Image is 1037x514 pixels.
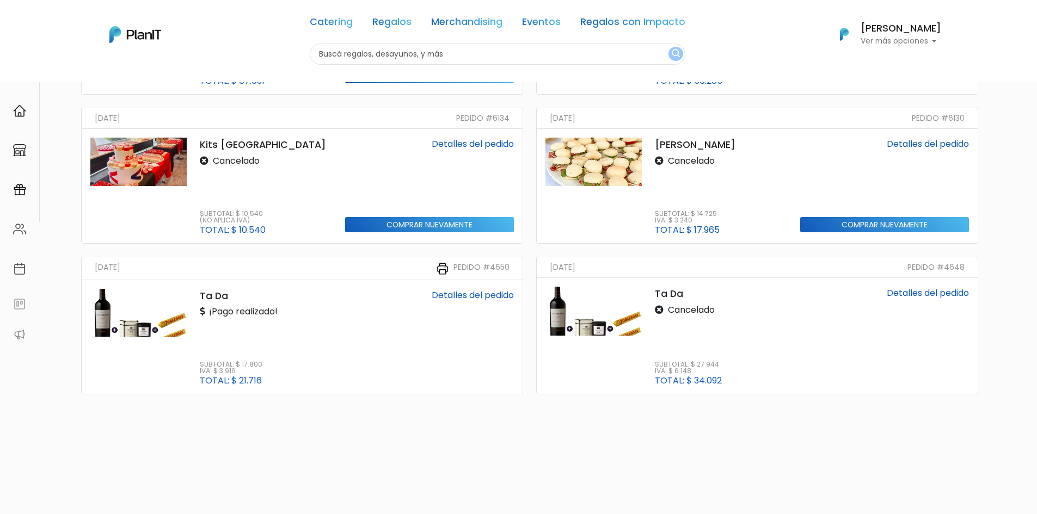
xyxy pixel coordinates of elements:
[13,298,26,311] img: feedback-78b5a0c8f98aac82b08bfc38622c3050aee476f2c9584af64705fc4e61158814.svg
[200,217,266,224] p: (No aplica IVA)
[200,376,262,385] p: Total: $ 21.716
[545,138,642,186] img: thumb_PHOTO-2021-09-21-17-07-51portada.jpg
[550,113,575,124] small: [DATE]
[432,289,514,301] a: Detalles del pedido
[550,262,575,273] small: [DATE]
[522,17,561,30] a: Eventos
[431,17,502,30] a: Merchandising
[887,138,969,150] a: Detalles del pedido
[13,328,26,341] img: partners-52edf745621dab592f3b2c58e3bca9d71375a7ef29c3b500c9f145b62cc070d4.svg
[453,262,510,275] small: Pedido #4650
[655,154,715,168] p: Cancelado
[13,183,26,196] img: campaigns-02234683943229c281be62815700db0a1741e53638e28bf9629b52c665b00959.svg
[655,138,787,152] p: [PERSON_NAME]
[200,77,265,85] p: Total: $ 67.631
[672,49,680,59] img: search_button-432b6d5273f82d61273b3651a40e1bd1b912527efae98b1b7a1b2c0702e16a8d.svg
[95,113,120,124] small: [DATE]
[310,17,353,30] a: Catering
[655,217,720,224] p: IVA: $ 3.240
[13,144,26,157] img: marketplace-4ceaa7011d94191e9ded77b95e3339b90024bf715f7c57f8cf31f2d8c509eaba.svg
[90,138,187,186] img: thumb_WhatsApp_Image_2025-04-24_at_11.36.44.jpeg
[13,104,26,117] img: home-e721727adea9d79c4d83392d1f703f7f8bce08238fde08b1acbfd93340b81755.svg
[861,38,941,45] p: Ver más opciones
[109,26,161,43] img: PlanIt Logo
[200,210,266,217] p: Subtotal: $ 10.540
[655,226,720,234] p: Total: $ 17.965
[456,113,510,124] small: Pedido #6134
[800,217,969,233] input: Comprar nuevamente
[580,17,685,30] a: Regalos con Impacto
[200,368,262,374] p: IVA: $ 3.916
[432,138,514,150] a: Detalles del pedido
[655,361,722,368] p: Subtotal: $ 27.944
[655,368,722,374] p: IVA: $ 6.148
[655,210,720,217] p: Subtotal: $ 14.725
[907,262,965,273] small: Pedido #4648
[56,10,157,32] div: ¿Necesitás ayuda?
[200,154,260,168] p: Cancelado
[95,262,120,275] small: [DATE]
[90,289,187,337] img: thumb_WhatsApp_Image_2023-05-08_at_13.30.43__1_.jpeg
[655,376,722,385] p: Total: $ 34.092
[310,44,685,65] input: Buscá regalos, desayunos, y más
[912,113,965,124] small: Pedido #6130
[655,304,715,317] p: Cancelado
[200,289,332,303] p: Ta Da
[655,77,722,85] p: Total: $ 66.285
[13,222,26,236] img: people-662611757002400ad9ed0e3c099ab2801c6687ba6c219adb57efc949bc21e19d.svg
[832,22,856,46] img: PlanIt Logo
[887,287,969,299] a: Detalles del pedido
[345,217,514,233] input: Comprar nuevamente
[200,226,266,234] p: Total: $ 10.540
[545,287,642,336] img: thumb_WhatsApp_Image_2023-05-08_at_13.30.43__1_.jpeg
[655,287,787,301] p: Ta Da
[200,361,262,368] p: Subtotal: $ 17.800
[436,262,449,275] img: printer-31133f7acbd7ec30ea1ab4a3b6864c9b5ed483bd8d1a339becc4798053a55bbc.svg
[13,262,26,275] img: calendar-87d922413cdce8b2cf7b7f5f62616a5cf9e4887200fb71536465627b3292af00.svg
[200,305,278,318] p: ¡Pago realizado!
[200,138,332,152] p: Kits [GEOGRAPHIC_DATA]
[861,24,941,34] h6: [PERSON_NAME]
[826,20,941,48] button: PlanIt Logo [PERSON_NAME] Ver más opciones
[372,17,412,30] a: Regalos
